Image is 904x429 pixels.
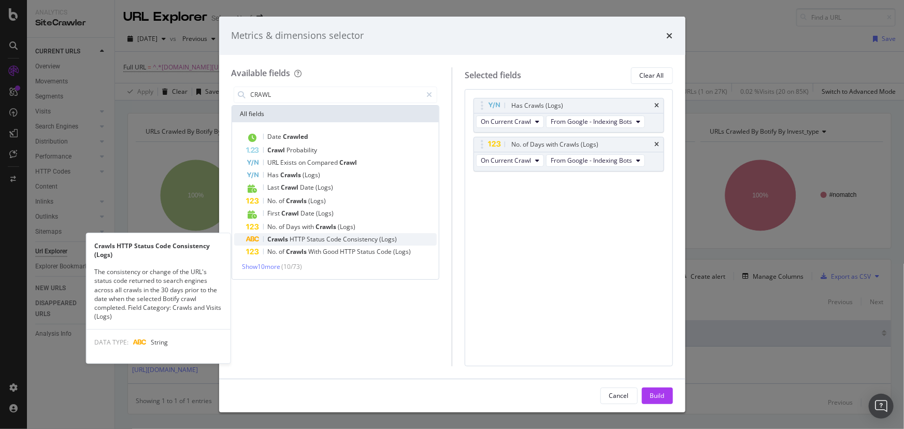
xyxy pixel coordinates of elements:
[511,139,598,150] div: No. of Days with Crawls (Logs)
[268,209,282,218] span: First
[473,98,664,133] div: Has Crawls (Logs)timesOn Current CrawlFrom Google - Indexing Bots
[640,71,664,80] div: Clear All
[394,247,411,256] span: (Logs)
[343,235,380,244] span: Consistency
[279,247,286,256] span: of
[242,262,281,271] span: Show 10 more
[303,222,316,231] span: with
[476,154,544,167] button: On Current Crawl
[309,247,323,256] span: With
[465,69,521,81] div: Selected fields
[268,170,281,179] span: Has
[650,391,665,400] div: Build
[309,196,326,205] span: (Logs)
[631,67,673,84] button: Clear All
[667,29,673,42] div: times
[286,196,309,205] span: Crawls
[286,247,309,256] span: Crawls
[316,183,334,192] span: (Logs)
[316,222,338,231] span: Crawls
[232,106,439,122] div: All fields
[655,103,659,109] div: times
[642,388,673,404] button: Build
[551,156,632,165] span: From Google - Indexing Bots
[340,247,357,256] span: HTTP
[268,146,287,154] span: Crawl
[279,222,286,231] span: of
[340,158,357,167] span: Crawl
[268,247,279,256] span: No.
[609,391,629,400] div: Cancel
[551,117,632,126] span: From Google - Indexing Bots
[250,87,422,103] input: Search by field name
[380,235,397,244] span: (Logs)
[338,222,356,231] span: (Logs)
[357,247,377,256] span: Status
[377,247,394,256] span: Code
[307,235,327,244] span: Status
[281,158,299,167] span: Exists
[546,154,645,167] button: From Google - Indexing Bots
[317,209,334,218] span: (Logs)
[476,116,544,128] button: On Current Crawl
[268,222,279,231] span: No.
[481,156,531,165] span: On Current Crawl
[86,241,230,259] div: Crawls HTTP Status Code Consistency (Logs)
[473,137,664,171] div: No. of Days with Crawls (Logs)timesOn Current CrawlFrom Google - Indexing Bots
[268,132,283,141] span: Date
[287,146,318,154] span: Probability
[299,158,308,167] span: on
[655,141,659,148] div: times
[268,196,279,205] span: No.
[283,132,309,141] span: Crawled
[481,117,531,126] span: On Current Crawl
[869,394,894,419] div: Open Intercom Messenger
[268,183,281,192] span: Last
[600,388,638,404] button: Cancel
[279,196,286,205] span: of
[86,268,230,321] div: The consistency or change of the URL's status code returned to search engines across all crawls i...
[232,29,364,42] div: Metrics & dimensions selector
[286,222,303,231] span: Days
[546,116,645,128] button: From Google - Indexing Bots
[303,170,321,179] span: (Logs)
[300,183,316,192] span: Date
[511,101,563,111] div: Has Crawls (Logs)
[323,247,340,256] span: Good
[281,183,300,192] span: Crawl
[290,235,307,244] span: HTTP
[282,209,301,218] span: Crawl
[219,17,685,412] div: modal
[327,235,343,244] span: Code
[268,235,290,244] span: Crawls
[282,262,303,271] span: ( 10 / 73 )
[281,170,303,179] span: Crawls
[308,158,340,167] span: Compared
[232,67,291,79] div: Available fields
[301,209,317,218] span: Date
[268,158,281,167] span: URL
